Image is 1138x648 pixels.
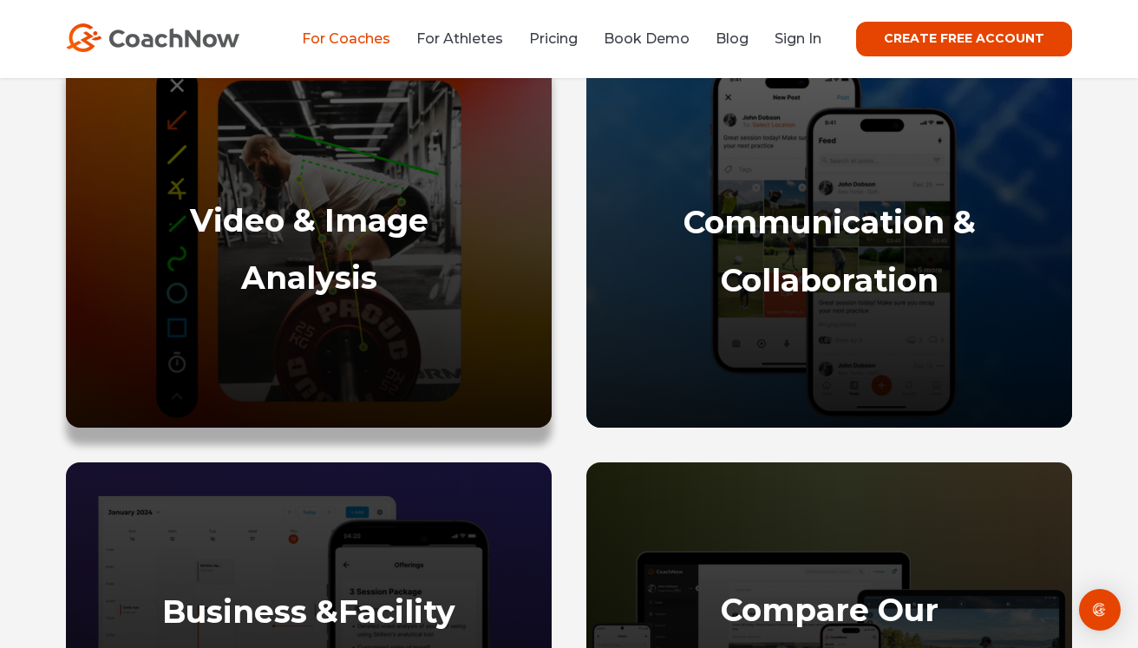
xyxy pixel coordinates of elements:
a: Communication & [683,203,976,241]
a: Pricing [529,30,578,47]
a: For Athletes [416,30,503,47]
a: Compare Our [721,591,939,629]
a: Analysis [241,259,377,297]
a: CREATE FREE ACCOUNT [856,22,1072,56]
a: Sign In [775,30,821,47]
img: CoachNow Logo [66,23,239,52]
a: For Coaches [302,30,390,47]
strong: Facility [338,592,455,631]
div: Open Intercom Messenger [1079,589,1121,631]
a: Blog [716,30,749,47]
a: Video & Image [190,201,428,239]
a: Collaboration [721,261,939,299]
a: Business &Facility [162,592,455,631]
a: Book Demo [604,30,690,47]
strong: Business & [162,592,338,631]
